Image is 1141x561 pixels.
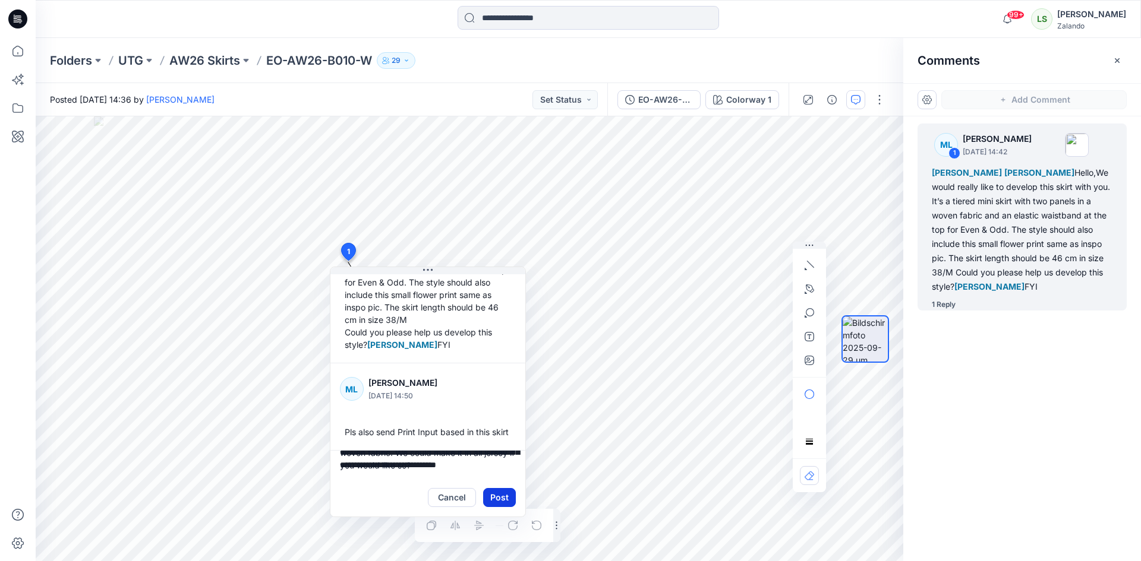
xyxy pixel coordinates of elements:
[726,93,771,106] div: Colorway 1
[1057,21,1126,30] div: Zalando
[932,167,1002,178] span: [PERSON_NAME]
[377,52,415,69] button: 29
[340,421,516,443] div: Pls also send Print Input based in this skirt
[638,93,693,106] div: EO-AW26-B010-W
[954,281,1025,291] span: [PERSON_NAME]
[932,166,1112,294] div: Hello,We would really like to develop this skirt with you. It’s a tiered mini skirt with two pane...
[368,376,465,390] p: [PERSON_NAME]
[1007,10,1025,20] span: 99+
[843,316,888,362] img: Bildschirmfoto 2025-09-29 um 14.36.56
[146,94,215,104] a: [PERSON_NAME]
[483,488,516,507] button: Post
[347,246,350,257] span: 1
[617,90,701,109] button: EO-AW26-B010-W
[340,377,364,401] div: ML
[934,133,958,157] div: ML
[948,147,960,159] div: 1
[1004,167,1074,178] span: [PERSON_NAME]
[822,90,841,109] button: Details
[932,299,956,310] div: 1 Reply
[1057,7,1126,21] div: [PERSON_NAME]
[50,52,92,69] a: Folders
[340,209,516,356] div: Hello,We would really like to develop this skirt with you. It’s a tiered mini skirt with two pane...
[50,93,215,106] span: Posted [DATE] 14:36 by
[963,146,1032,158] p: [DATE] 14:42
[368,390,465,402] p: [DATE] 14:50
[392,54,401,67] p: 29
[941,90,1127,109] button: Add Comment
[118,52,143,69] a: UTG
[367,340,437,350] span: [PERSON_NAME]
[1031,8,1052,30] div: LS
[705,90,779,109] button: Colorway 1
[918,53,980,68] h2: Comments
[266,52,372,69] p: EO-AW26-B010-W
[169,52,240,69] a: AW26 Skirts
[428,488,476,507] button: Cancel
[963,132,1032,146] p: [PERSON_NAME]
